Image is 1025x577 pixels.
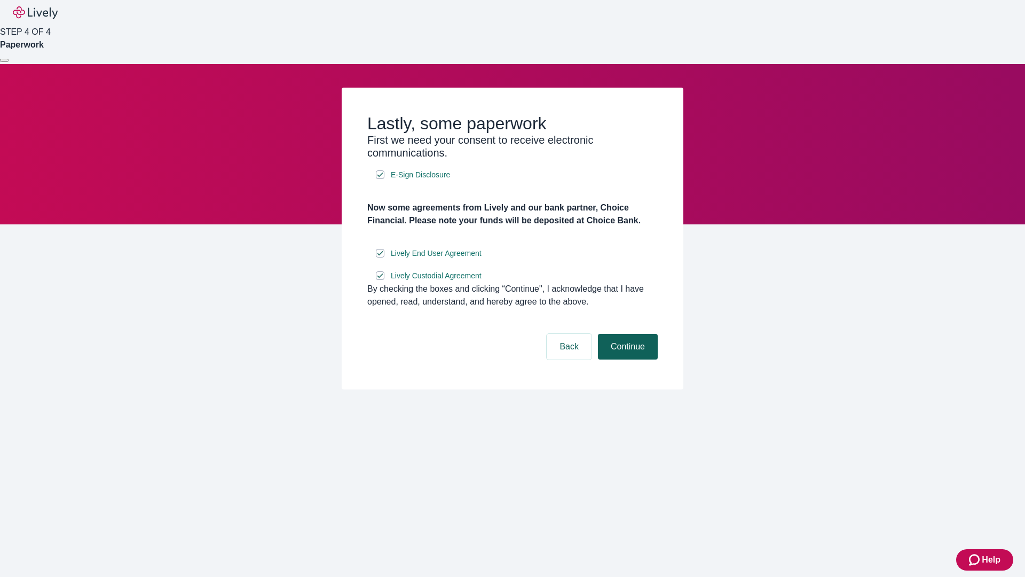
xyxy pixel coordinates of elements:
span: E-Sign Disclosure [391,169,450,181]
span: Lively Custodial Agreement [391,270,482,282]
h2: Lastly, some paperwork [367,113,658,134]
a: e-sign disclosure document [389,269,484,283]
button: Continue [598,334,658,360]
div: By checking the boxes and clicking “Continue", I acknowledge that I have opened, read, understand... [367,283,658,308]
button: Zendesk support iconHelp [956,549,1013,571]
button: Back [547,334,592,360]
svg: Zendesk support icon [969,553,982,566]
h3: First we need your consent to receive electronic communications. [367,134,658,159]
a: e-sign disclosure document [389,247,484,260]
h4: Now some agreements from Lively and our bank partner, Choice Financial. Please note your funds wi... [367,201,658,227]
a: e-sign disclosure document [389,168,452,182]
img: Lively [13,6,58,19]
span: Help [982,553,1000,566]
span: Lively End User Agreement [391,248,482,259]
